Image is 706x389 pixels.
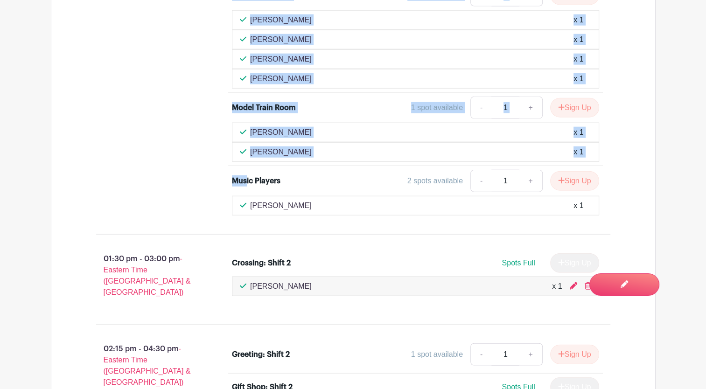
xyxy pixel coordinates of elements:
[232,102,296,113] div: Model Train Room
[552,281,562,292] div: x 1
[470,170,492,192] a: -
[411,102,463,113] div: 1 spot available
[250,146,312,158] p: [PERSON_NAME]
[573,73,583,84] div: x 1
[550,171,599,191] button: Sign Up
[81,250,217,302] p: 01:30 pm - 03:00 pm
[104,255,191,296] span: - Eastern Time ([GEOGRAPHIC_DATA] & [GEOGRAPHIC_DATA])
[411,349,463,360] div: 1 spot available
[573,34,583,45] div: x 1
[573,54,583,65] div: x 1
[232,175,280,187] div: Music Players
[250,34,312,45] p: [PERSON_NAME]
[502,259,535,267] span: Spots Full
[250,200,312,211] p: [PERSON_NAME]
[573,146,583,158] div: x 1
[550,345,599,364] button: Sign Up
[573,14,583,26] div: x 1
[550,98,599,118] button: Sign Up
[104,345,191,386] span: - Eastern Time ([GEOGRAPHIC_DATA] & [GEOGRAPHIC_DATA])
[250,73,312,84] p: [PERSON_NAME]
[407,175,463,187] div: 2 spots available
[470,97,492,119] a: -
[250,127,312,138] p: [PERSON_NAME]
[573,127,583,138] div: x 1
[250,54,312,65] p: [PERSON_NAME]
[250,14,312,26] p: [PERSON_NAME]
[573,200,583,211] div: x 1
[519,170,542,192] a: +
[470,343,492,366] a: -
[250,281,312,292] p: [PERSON_NAME]
[519,343,542,366] a: +
[519,97,542,119] a: +
[232,349,290,360] div: Greeting: Shift 2
[232,257,291,269] div: Crossing: Shift 2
